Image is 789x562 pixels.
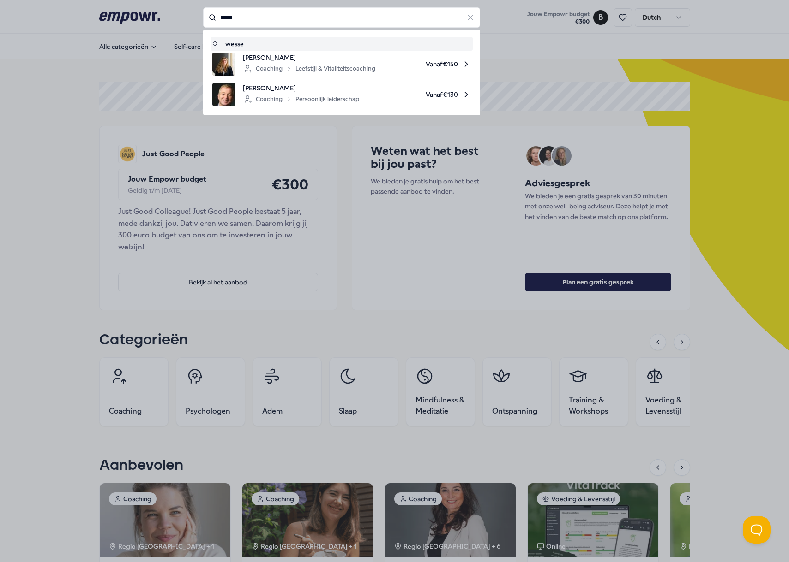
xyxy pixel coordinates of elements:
span: [PERSON_NAME] [243,83,359,93]
img: product image [212,53,235,76]
span: [PERSON_NAME] [243,53,375,63]
iframe: Help Scout Beacon - Open [743,516,771,544]
a: product image[PERSON_NAME]CoachingLeefstijl & VitaliteitscoachingVanaf€150 [212,53,471,76]
div: Coaching Persoonlijk leiderschap [243,94,359,105]
a: product image[PERSON_NAME]CoachingPersoonlijk leiderschapVanaf€130 [212,83,471,106]
span: Vanaf € 150 [383,53,471,76]
div: Coaching Leefstijl & Vitaliteitscoaching [243,63,375,74]
span: Vanaf € 130 [367,83,471,106]
input: Search for products, categories or subcategories [203,7,480,28]
img: product image [212,83,235,106]
a: wesse [212,39,471,49]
